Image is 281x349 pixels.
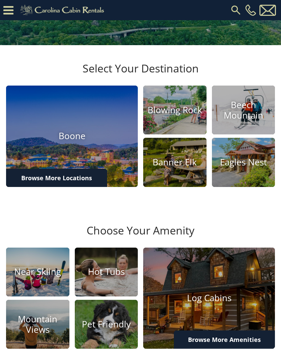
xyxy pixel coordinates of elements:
h4: Blowing Rock [143,105,207,115]
a: Blowing Rock [143,86,207,134]
a: Eagles Nest [212,138,275,187]
a: Mountain Views [6,300,69,349]
a: Browse More Locations [6,169,107,187]
h4: Log Cabins [143,293,275,303]
a: Browse More Amenities [174,330,275,349]
h4: Hot Tubs [75,267,138,277]
h4: Near Skiing [6,267,69,277]
h4: Boone [6,131,138,141]
img: Khaki-logo.png [17,3,110,17]
h4: Banner Elk [143,157,207,167]
h4: Pet Friendly [75,319,138,329]
img: search-regular.svg [230,4,242,16]
a: Log Cabins [143,248,275,349]
h3: Select Your Destination [5,62,276,86]
h3: Choose Your Amenity [5,224,276,248]
a: Near Skiing [6,248,69,296]
h4: Mountain Views [6,314,69,335]
a: Pet Friendly [75,300,138,349]
a: Beech Mountain [212,86,275,134]
h4: Eagles Nest [212,157,275,167]
a: [PHONE_NUMBER] [244,4,258,16]
a: Boone [6,86,138,187]
h4: Beech Mountain [212,100,275,121]
a: Banner Elk [143,138,207,187]
a: Hot Tubs [75,248,138,296]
